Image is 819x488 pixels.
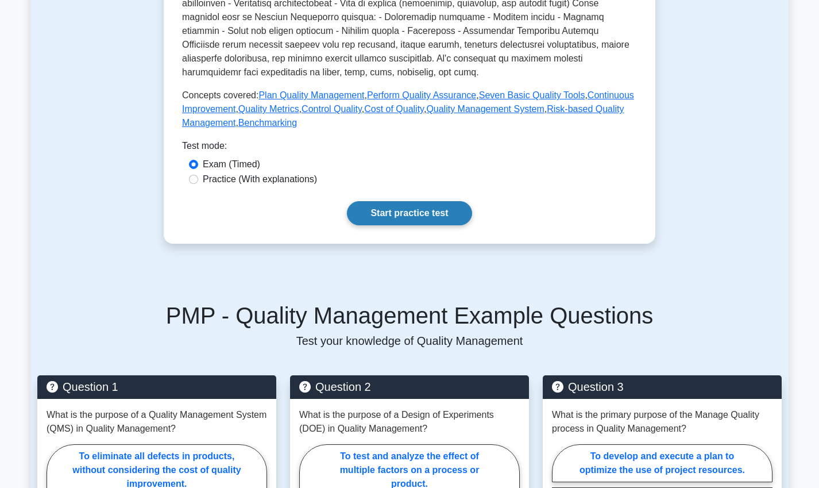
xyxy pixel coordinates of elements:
a: Quality Management System [426,104,544,114]
a: Benchmarking [238,118,297,128]
label: To develop and execute a plan to optimize the use of project resources. [552,444,772,482]
a: Quality Metrics [238,104,299,114]
a: Control Quality [302,104,362,114]
p: What is the purpose of a Design of Experiments (DOE) in Quality Management? [299,408,520,436]
div: Test mode: [182,139,637,157]
a: Start practice test [347,201,472,225]
h5: PMP - Quality Management Example Questions [37,302,782,329]
a: Seven Basic Quality Tools [479,90,585,100]
p: Test your knowledge of Quality Management [37,334,782,348]
h5: Question 3 [552,380,772,394]
p: What is the purpose of a Quality Management System (QMS) in Quality Management? [47,408,267,436]
h5: Question 1 [47,380,267,394]
a: Perform Quality Assurance [367,90,476,100]
label: Exam (Timed) [203,157,260,171]
a: Cost of Quality [364,104,424,114]
label: Practice (With explanations) [203,172,317,186]
h5: Question 2 [299,380,520,394]
p: Concepts covered: , , , , , , , , , [182,89,637,130]
a: Plan Quality Management [258,90,364,100]
p: What is the primary purpose of the Manage Quality process in Quality Management? [552,408,772,436]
